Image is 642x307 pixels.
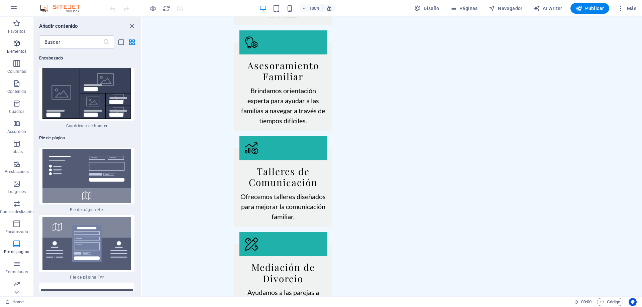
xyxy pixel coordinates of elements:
[3,43,26,48] span: Ver ahorros
[39,275,134,280] span: Pie de página Tyr
[326,5,332,11] i: Al redimensionar, ajustar el nivel de zoom automáticamente para ajustarse al dispositivo elegido.
[162,4,170,12] button: reload
[299,4,323,12] button: 100%
[39,64,134,129] div: Cuadrícula de banner
[8,189,26,194] p: Imágenes
[3,83,28,89] img: Facebook
[574,298,592,306] h6: Tiempo de la sesión
[617,5,636,12] span: Más
[128,38,136,46] button: grid-view
[19,91,61,96] span: Regístrate con Email
[19,98,61,103] span: Regístrate con Apple
[615,3,639,14] button: Más
[149,4,157,12] button: Haz clic para salir del modo de previsualización y seguir editando
[7,89,26,94] p: Contenido
[163,5,170,12] i: Volver a cargar página
[9,109,25,114] p: Cuadros
[450,5,478,12] span: Páginas
[531,3,565,14] button: AI Writer
[39,148,134,212] div: Pie de página Hel
[39,215,134,280] div: Pie de página Tyr
[22,76,67,81] span: Regístrate con Google
[41,149,133,203] img: footer-hel.svg
[576,5,604,12] span: Publicar
[117,38,125,46] button: list-view
[412,3,442,14] div: Diseño (Ctrl+Alt+Y)
[7,69,26,74] p: Columnas
[3,98,19,103] img: Apple
[309,4,320,12] h6: 100%
[41,217,133,270] img: footer-tyr.svg
[41,65,133,119] img: banner.grid.svg
[128,22,136,30] button: close panel
[38,4,89,12] img: Editor Logo
[586,299,587,304] span: :
[3,262,19,267] img: arrow
[19,194,33,200] img: logo
[8,29,25,34] p: Favoritos
[39,22,78,30] h6: Añadir contenido
[3,91,19,96] img: Email
[7,129,26,134] p: Accordion
[3,54,29,59] span: Iniciar sesión
[39,35,103,49] input: Buscar
[489,5,523,12] span: Navegador
[39,207,134,212] span: Pie de página Hel
[28,83,78,88] span: Regístrate con Facebook
[5,169,28,174] p: Prestaciones
[39,54,134,62] h6: Encabezado
[4,249,29,255] p: Pie de página
[629,298,637,306] button: Usercentrics
[600,298,620,306] span: Código
[597,298,623,306] button: Código
[5,298,24,306] a: Haz clic para cancelar la selección y doble clic para abrir páginas
[570,3,610,14] button: Publicar
[533,5,562,12] span: AI Writer
[412,3,442,14] button: Diseño
[447,3,480,14] button: Páginas
[3,76,22,81] img: Google
[3,54,36,59] span: Regístrate ahora
[5,269,28,275] p: Formularios
[11,149,23,154] p: Tablas
[5,229,28,235] p: Encabezado
[414,5,439,12] span: Diseño
[581,298,592,306] span: 00 00
[39,123,134,129] span: Cuadrícula de banner
[39,134,134,142] h6: Pie de página
[486,3,525,14] button: Navegador
[62,41,81,47] span: cashback
[7,49,26,54] p: Elementos
[3,65,36,70] span: Regístrate ahora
